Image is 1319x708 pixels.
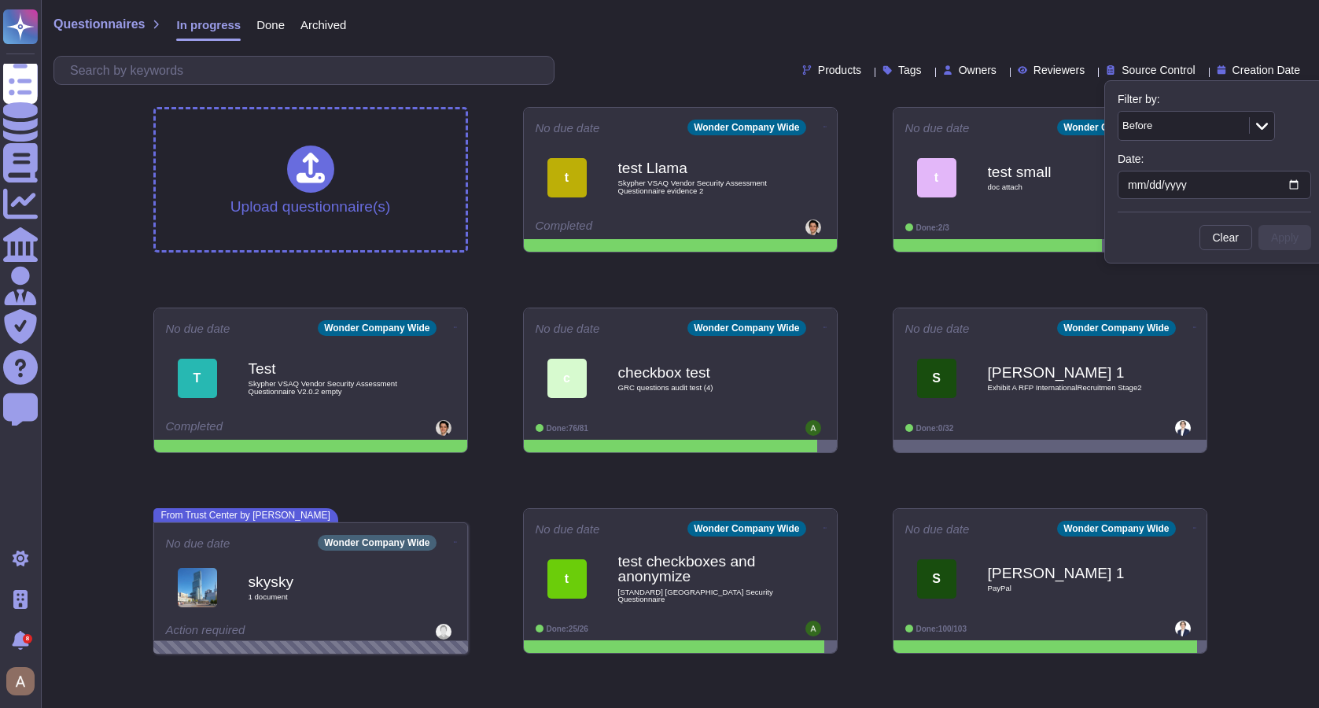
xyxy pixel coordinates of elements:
[1057,521,1175,537] div: Wonder Company Wide
[1122,65,1195,76] span: Source Control
[53,18,145,31] span: Questionnaires
[166,537,230,549] span: No due date
[687,120,805,135] div: Wonder Company Wide
[905,122,970,134] span: No due date
[988,584,1145,592] span: PayPal
[300,19,346,31] span: Archived
[818,65,861,76] span: Products
[618,588,776,603] span: [STANDARD] [GEOGRAPHIC_DATA] Security Questionnaire
[62,57,554,84] input: Search by keywords
[1175,621,1191,636] img: user
[547,158,587,197] div: t
[898,65,922,76] span: Tags
[153,508,338,522] span: From Trust Center by [PERSON_NAME]
[436,624,451,640] img: user
[547,424,588,433] span: Done: 76/81
[1122,120,1152,131] div: Before
[3,664,46,699] button: user
[23,634,32,643] div: 8
[166,623,245,636] span: Action required
[618,554,776,584] b: test checkboxes and anonymize
[436,420,451,436] img: user
[176,19,241,31] span: In progress
[318,535,436,551] div: Wonder Company Wide
[988,164,1145,179] b: test small
[547,359,587,398] div: c
[1258,225,1311,250] button: Apply
[687,521,805,537] div: Wonder Company Wide
[1199,225,1252,250] button: Clear
[805,420,821,436] img: user
[988,566,1145,581] b: [PERSON_NAME] 1
[249,361,406,376] b: Test
[805,219,821,235] img: user
[166,323,230,334] span: No due date
[618,179,776,194] span: Skypher VSAQ Vendor Security Assessment Questionnaire evidence 2
[905,523,970,535] span: No due date
[547,559,587,599] div: t
[805,621,821,636] img: user
[1057,120,1175,135] div: Wonder Company Wide
[917,559,956,599] div: S
[959,65,997,76] span: Owners
[6,667,35,695] img: user
[178,359,217,398] div: T
[916,223,949,232] span: Done: 2/3
[1033,65,1085,76] span: Reviewers
[536,523,600,535] span: No due date
[618,365,776,380] b: checkbox test
[249,380,406,395] span: Skypher VSAQ Vendor Security Assessment Questionnaire V2.0.2 empty
[178,568,217,607] img: Logo
[1232,65,1300,76] span: Creation Date
[256,19,285,31] span: Done
[618,160,776,175] b: test Llama
[547,625,588,633] span: Done: 25/26
[618,384,776,392] span: GRC questions audit test (4)
[536,323,600,334] span: No due date
[905,323,970,334] span: No due date
[166,420,359,436] div: Completed
[1118,153,1311,164] label: Date:
[988,183,1145,191] span: doc attach
[917,359,956,398] div: S
[1057,320,1175,336] div: Wonder Company Wide
[249,574,406,589] b: skysky
[318,320,436,336] div: Wonder Company Wide
[536,219,728,235] div: Completed
[917,158,956,197] div: t
[916,625,967,633] span: Done: 100/103
[916,424,954,433] span: Done: 0/32
[230,146,391,214] div: Upload questionnaire(s)
[536,122,600,134] span: No due date
[988,384,1145,392] span: Exhibit A RFP InternationalRecruitmen Stage2
[1118,94,1311,105] label: Filter by:
[687,320,805,336] div: Wonder Company Wide
[988,365,1145,380] b: [PERSON_NAME] 1
[249,593,406,601] span: 1 document
[1175,420,1191,436] img: user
